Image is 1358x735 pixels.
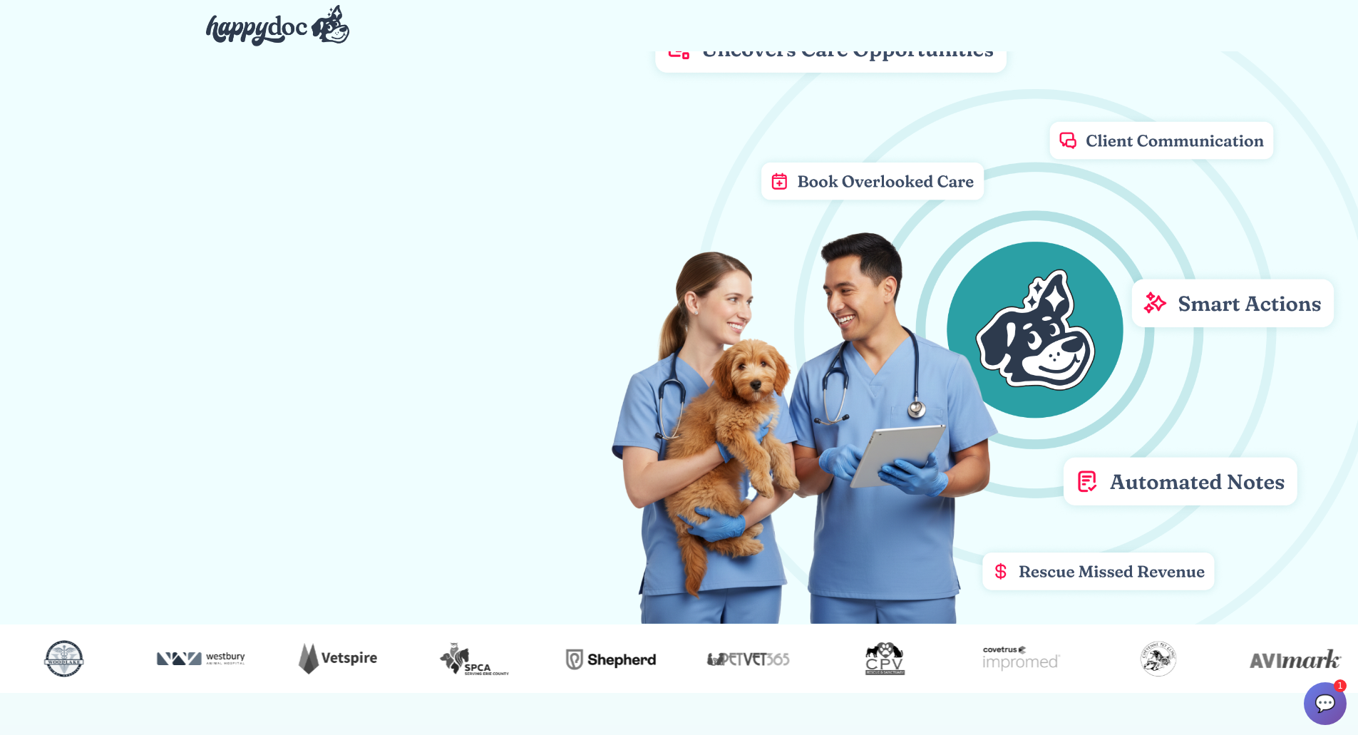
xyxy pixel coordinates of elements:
[7,636,121,682] img: Woodlake
[1239,636,1353,682] img: Avimark
[206,5,350,46] img: HappyDoc Logo: A happy dog with his ear up, listening.
[418,636,532,682] img: SPCA
[691,636,806,682] img: PetVet365
[195,1,350,50] a: home
[555,636,669,682] img: Shepherd
[965,636,1079,682] img: Corvertrus Impromed
[1102,636,1216,682] img: Cheyenne Pet Clinic
[281,636,395,682] img: VetSpire
[144,636,258,682] img: Westbury
[828,636,942,682] img: CPV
